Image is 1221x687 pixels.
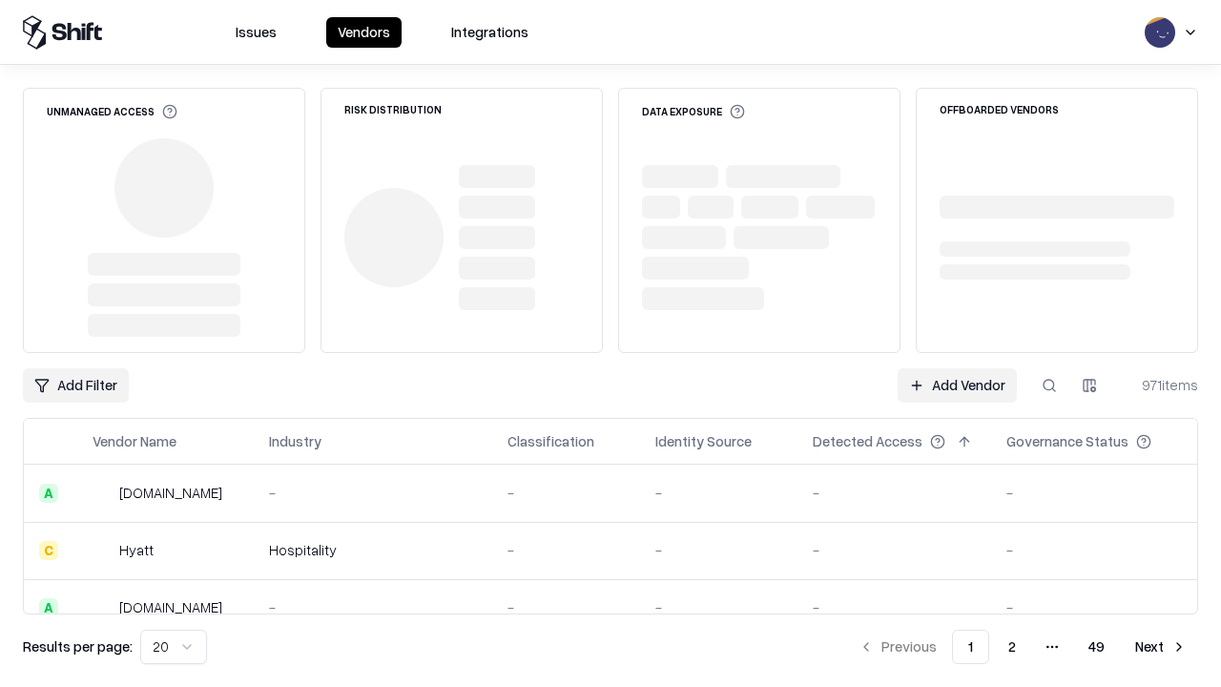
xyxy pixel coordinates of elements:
div: - [655,540,782,560]
button: 1 [952,630,989,664]
button: Issues [224,17,288,48]
div: - [507,540,625,560]
div: Hospitality [269,540,477,560]
div: Detected Access [813,431,922,451]
div: Vendor Name [93,431,176,451]
button: 49 [1073,630,1120,664]
div: Unmanaged Access [47,104,177,119]
button: Next [1124,630,1198,664]
button: 2 [993,630,1031,664]
a: Add Vendor [898,368,1017,403]
button: Integrations [440,17,540,48]
div: Offboarded Vendors [940,104,1059,114]
div: - [269,483,477,503]
div: - [655,483,782,503]
div: Industry [269,431,321,451]
button: Vendors [326,17,402,48]
img: primesec.co.il [93,598,112,617]
div: - [813,597,976,617]
div: - [1006,597,1182,617]
div: [DOMAIN_NAME] [119,483,222,503]
div: A [39,598,58,617]
nav: pagination [847,630,1198,664]
div: - [507,597,625,617]
div: - [813,540,976,560]
img: intrado.com [93,484,112,503]
div: - [269,597,477,617]
img: Hyatt [93,541,112,560]
p: Results per page: [23,636,133,656]
div: A [39,484,58,503]
div: Identity Source [655,431,752,451]
div: - [507,483,625,503]
button: Add Filter [23,368,129,403]
div: Hyatt [119,540,154,560]
div: - [655,597,782,617]
div: Classification [507,431,594,451]
div: - [813,483,976,503]
div: 971 items [1122,375,1198,395]
div: C [39,541,58,560]
div: Data Exposure [642,104,745,119]
div: [DOMAIN_NAME] [119,597,222,617]
div: Governance Status [1006,431,1128,451]
div: - [1006,540,1182,560]
div: Risk Distribution [344,104,442,114]
div: - [1006,483,1182,503]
